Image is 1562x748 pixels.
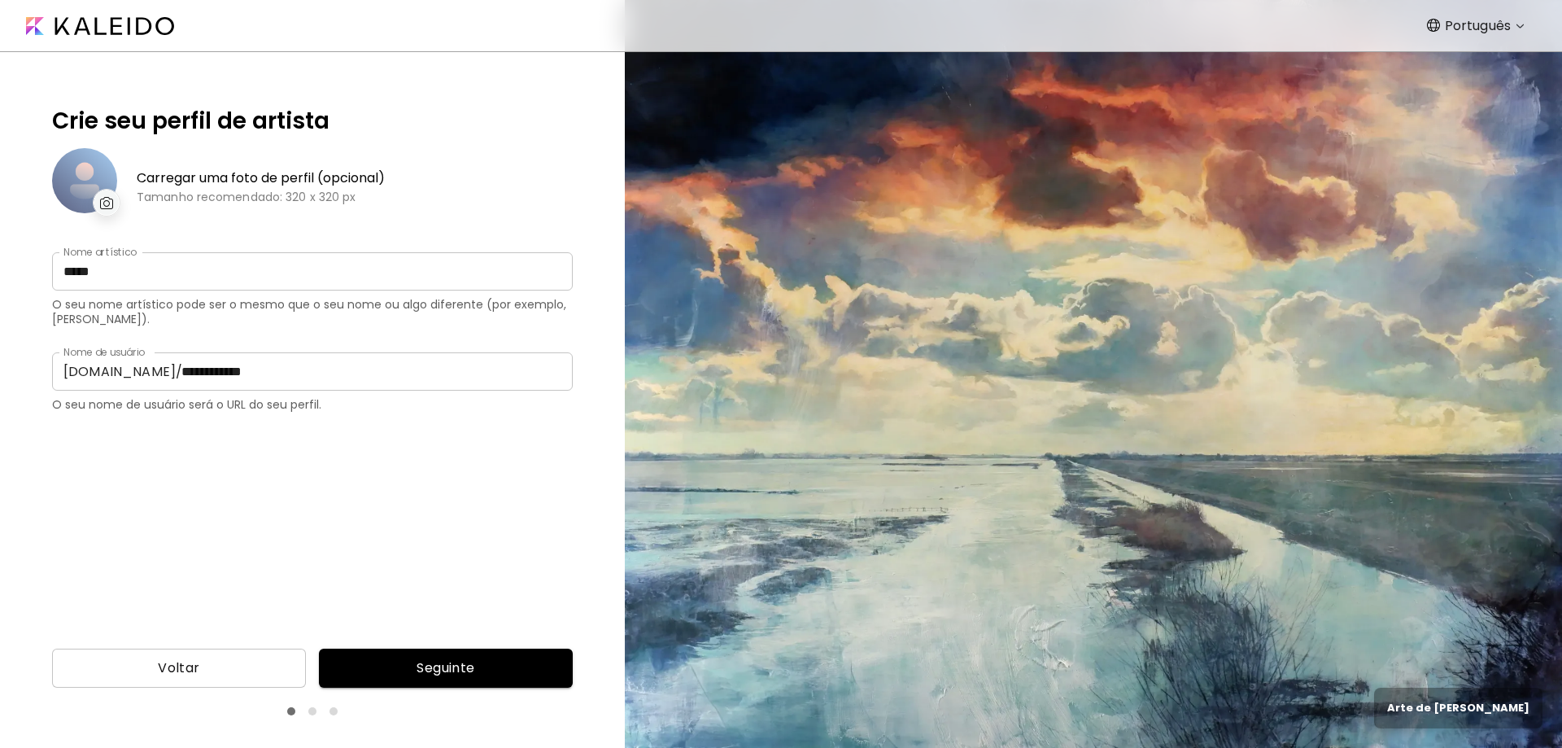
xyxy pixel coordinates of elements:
h6: Tamanho recomendado: 320 x 320 px [137,190,385,204]
button: Seguinte [319,649,573,688]
span: Voltar [65,658,293,678]
p: [DOMAIN_NAME]/ [63,362,182,382]
img: Kaleido [26,17,174,35]
h5: Carregar uma foto de perfil (opcional) [137,170,385,186]
p: O seu nome de usuário será o URL do seu perfil. [52,397,573,412]
span: Seguinte [332,658,560,678]
img: Language [1427,19,1440,32]
div: Português [1432,13,1530,39]
h5: Crie seu perfil de artista [52,104,573,138]
button: Voltar [52,649,306,688]
p: O seu nome artístico pode ser o mesmo que o seu nome ou algo diferente (por exemplo, [PERSON_NAME]). [52,297,573,326]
